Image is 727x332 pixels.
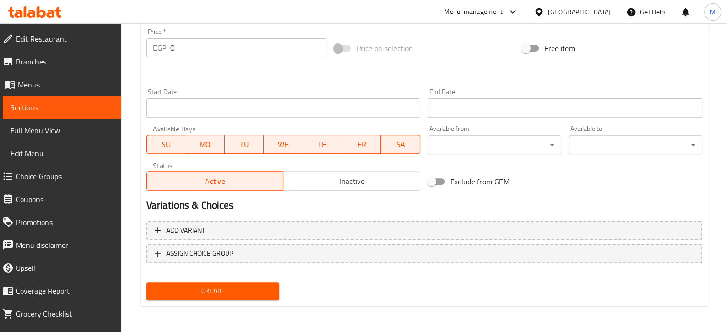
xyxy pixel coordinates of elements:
[307,138,338,151] span: TH
[11,148,114,159] span: Edit Menu
[16,171,114,182] span: Choice Groups
[548,7,611,17] div: [GEOGRAPHIC_DATA]
[385,138,416,151] span: SA
[381,135,420,154] button: SA
[16,33,114,44] span: Edit Restaurant
[225,135,264,154] button: TU
[170,38,326,57] input: Please enter price
[154,285,272,297] span: Create
[11,125,114,136] span: Full Menu View
[3,96,121,119] a: Sections
[16,262,114,274] span: Upsell
[185,135,225,154] button: MO
[268,138,299,151] span: WE
[283,171,420,191] button: Inactive
[146,171,283,191] button: Active
[428,135,561,154] div: ​
[710,7,716,17] span: M
[16,56,114,67] span: Branches
[450,176,510,187] span: Exclude from GEM
[3,119,121,142] a: Full Menu View
[444,6,503,18] div: Menu-management
[153,42,166,54] p: EGP
[287,174,416,188] span: Inactive
[146,244,702,263] button: ASSIGN CHOICE GROUP
[264,135,303,154] button: WE
[16,193,114,205] span: Coupons
[146,198,702,213] h2: Variations & Choices
[146,221,702,240] button: Add variant
[228,138,260,151] span: TU
[357,43,413,54] span: Price on selection
[16,308,114,320] span: Grocery Checklist
[146,135,186,154] button: SU
[16,239,114,251] span: Menu disclaimer
[544,43,575,54] span: Free item
[18,79,114,90] span: Menus
[569,135,702,154] div: ​
[16,216,114,228] span: Promotions
[151,138,182,151] span: SU
[166,225,205,236] span: Add variant
[11,102,114,113] span: Sections
[16,285,114,297] span: Coverage Report
[166,247,233,259] span: ASSIGN CHOICE GROUP
[346,138,378,151] span: FR
[151,174,280,188] span: Active
[342,135,381,154] button: FR
[189,138,221,151] span: MO
[3,142,121,165] a: Edit Menu
[303,135,342,154] button: TH
[146,282,280,300] button: Create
